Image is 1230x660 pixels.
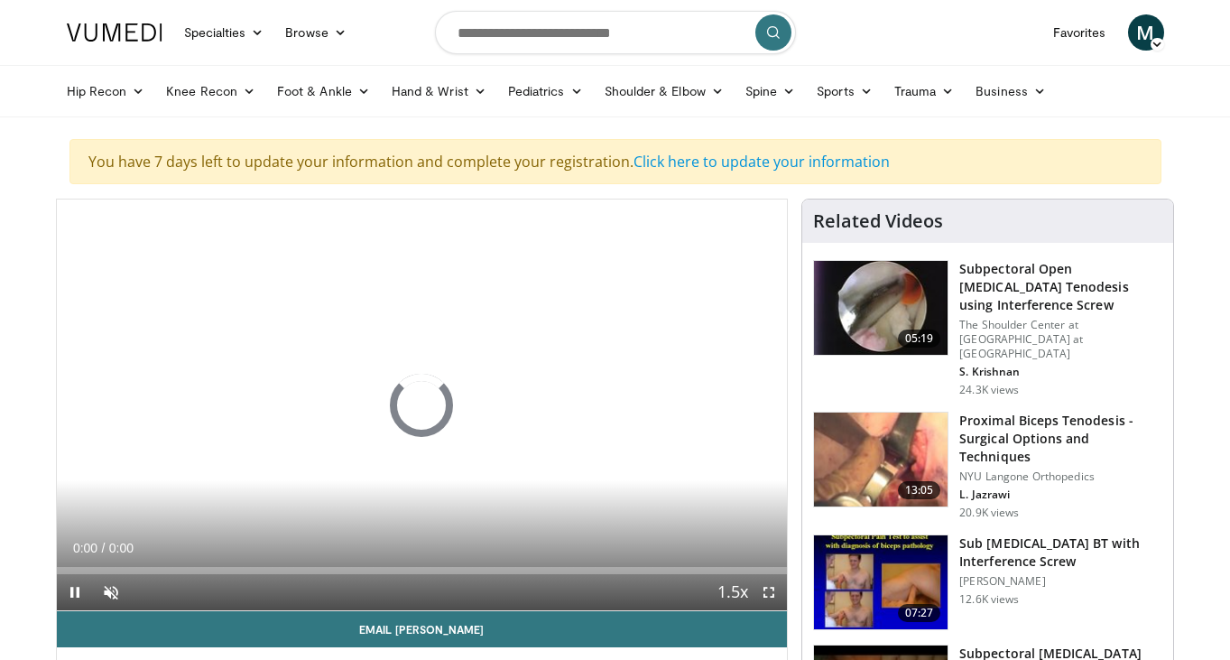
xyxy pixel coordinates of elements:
[898,604,941,622] span: 07:27
[57,567,788,574] div: Progress Bar
[959,365,1162,379] p: S. Krishnan
[898,330,941,348] span: 05:19
[173,14,275,51] a: Specialties
[959,535,1162,571] h3: Sub [MEDICAL_DATA] BT with Interference Screw
[959,592,1019,607] p: 12.6K views
[57,611,788,647] a: Email [PERSON_NAME]
[435,11,796,54] input: Search topics, interventions
[813,210,943,232] h4: Related Videos
[73,541,97,555] span: 0:00
[806,73,883,109] a: Sports
[93,574,129,610] button: Unmute
[959,260,1162,314] h3: Subpectoral Open [MEDICAL_DATA] Tenodesis using Interference Screw
[813,260,1162,397] a: 05:19 Subpectoral Open [MEDICAL_DATA] Tenodesis using Interference Screw The Shoulder Center at [...
[959,469,1162,484] p: NYU Langone Orthopedics
[57,574,93,610] button: Pause
[959,488,1162,502] p: L. Jazrawi
[274,14,357,51] a: Browse
[813,412,1162,520] a: 13:05 Proximal Biceps Tenodesis - Surgical Options and Techniques NYU Langone Orthopedics L. Jazr...
[155,73,266,109] a: Knee Recon
[69,139,1161,184] div: You have 7 days left to update your information and complete your registration.
[751,574,787,610] button: Fullscreen
[1042,14,1117,51] a: Favorites
[594,73,735,109] a: Shoulder & Elbow
[266,73,381,109] a: Foot & Ankle
[959,412,1162,466] h3: Proximal Biceps Tenodesis - Surgical Options and Techniques
[67,23,162,42] img: VuMedi Logo
[735,73,806,109] a: Spine
[633,152,890,172] a: Click here to update your information
[959,383,1019,397] p: 24.3K views
[381,73,497,109] a: Hand & Wrist
[814,535,948,629] img: 241279_0000_1.png.150x105_q85_crop-smart_upscale.jpg
[497,73,594,109] a: Pediatrics
[959,574,1162,589] p: [PERSON_NAME]
[883,73,966,109] a: Trauma
[898,481,941,499] span: 13:05
[813,535,1162,630] a: 07:27 Sub [MEDICAL_DATA] BT with Interference Screw [PERSON_NAME] 12.6K views
[959,318,1162,361] p: The Shoulder Center at [GEOGRAPHIC_DATA] at [GEOGRAPHIC_DATA]
[109,541,134,555] span: 0:00
[814,413,948,507] img: Laith_biceps_teno_1.png.150x105_q85_crop-smart_upscale.jpg
[814,261,948,355] img: krish3_3.png.150x105_q85_crop-smart_upscale.jpg
[715,574,751,610] button: Playback Rate
[965,73,1057,109] a: Business
[1128,14,1164,51] a: M
[102,541,106,555] span: /
[56,73,156,109] a: Hip Recon
[959,506,1019,520] p: 20.9K views
[57,200,788,611] video-js: Video Player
